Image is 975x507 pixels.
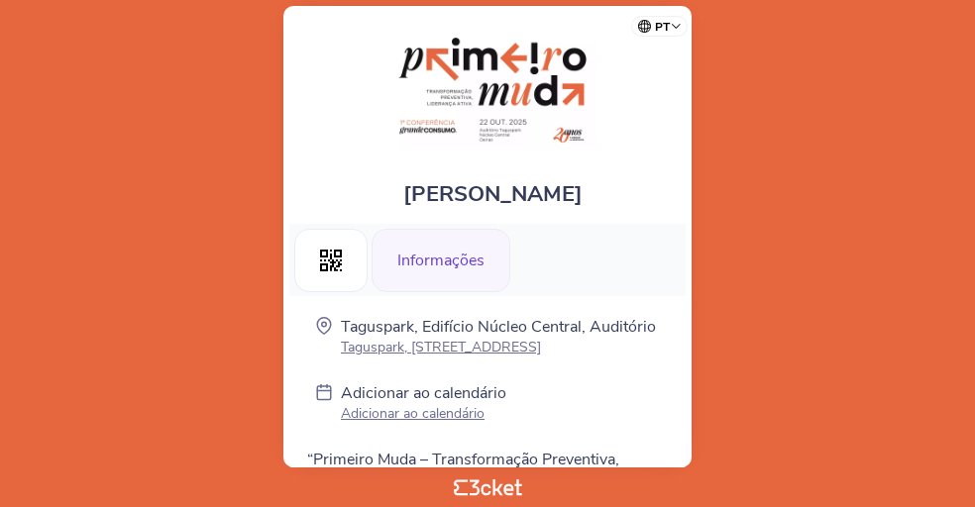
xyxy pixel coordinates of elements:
p: Adicionar ao calendário [341,404,506,423]
p: Taguspark, Edifício Núcleo Central, Auditório [341,316,656,338]
p: Taguspark, [STREET_ADDRESS] [341,338,656,356]
div: Informações [372,229,510,292]
a: Adicionar ao calendário Adicionar ao calendário [341,382,506,427]
a: Taguspark, Edifício Núcleo Central, Auditório Taguspark, [STREET_ADDRESS] [341,316,656,356]
span: [PERSON_NAME] [403,179,583,209]
a: Informações [372,248,510,269]
img: Primeiro Muda - Conferência 20 Anos Grande Consumo [378,26,597,150]
span: “Primeiro Muda – Transformação Preventiva, Liderança Ativa” [307,449,619,492]
p: Adicionar ao calendário [341,382,506,404]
